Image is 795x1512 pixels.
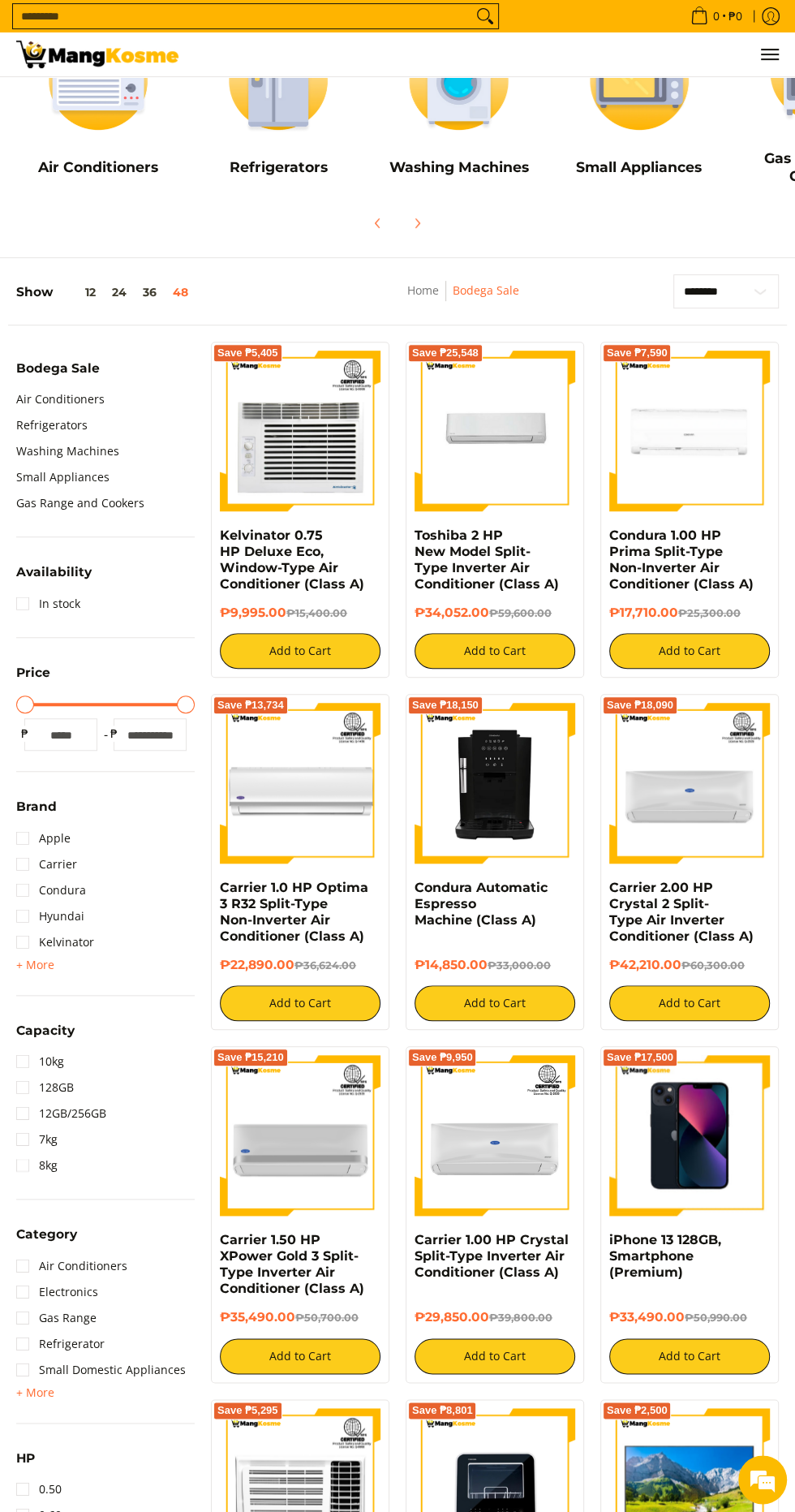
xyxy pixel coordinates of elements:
nav: Main Menu [195,32,779,76]
img: Bodega Sale l Mang Kosme: Cost-Efficient &amp; Quality Home Appliances [16,41,178,68]
button: Add to Cart [415,633,575,669]
a: Carrier [16,851,77,877]
button: Add to Cart [609,985,770,1021]
summary: Open [16,955,54,975]
a: Electronics [16,1279,98,1305]
a: Refrigerators Refrigerators [196,19,360,188]
button: Menu [759,32,779,76]
del: ₱33,000.00 [488,959,551,971]
img: Washing Machines [376,19,540,143]
summary: Open [16,362,100,386]
a: In stock [16,591,80,617]
a: 128GB [16,1075,74,1101]
button: 12 [53,286,104,299]
span: + More [16,1386,54,1399]
img: Refrigerators [196,19,360,143]
del: ₱59,600.00 [489,607,552,619]
span: Brand [16,800,57,812]
span: Save ₱17,500 [607,1053,673,1062]
a: Hyundai [16,903,84,929]
a: Gas Range [16,1305,97,1331]
h5: Washing Machines [376,158,540,176]
button: 36 [135,286,165,299]
a: 12GB/256GB [16,1101,106,1126]
span: Category [16,1228,77,1240]
del: ₱50,990.00 [685,1312,747,1324]
span: Save ₱13,734 [217,700,284,710]
summary: Open [16,566,92,590]
del: ₱50,700.00 [295,1312,359,1324]
span: Save ₱7,590 [607,348,668,358]
a: 8kg [16,1152,58,1178]
a: Apple [16,825,71,851]
a: Carrier 1.0 HP Optima 3 R32 Split-Type Non-Inverter Air Conditioner (Class A) [220,880,368,944]
a: Air Conditioners [16,1253,127,1279]
del: ₱25,300.00 [678,607,741,619]
h5: Small Appliances [557,158,721,176]
img: Kelvinator 0.75 HP Deluxe Eco, Window-Type Air Conditioner (Class A) [220,351,380,511]
h6: ₱33,490.00 [609,1309,770,1325]
a: Washing Machines Washing Machines [376,19,540,188]
a: Kelvinator 0.75 HP Deluxe Eco, Window-Type Air Conditioner (Class A) [220,528,364,592]
img: Small Appliances [557,19,721,143]
button: Next [399,205,435,241]
summary: Open [16,1452,35,1476]
button: 24 [104,286,135,299]
a: Condura Automatic Espresso Machine (Class A) [415,880,548,928]
span: Save ₱9,950 [412,1053,473,1062]
h6: ₱35,490.00 [220,1309,380,1325]
summary: Open [16,800,57,825]
a: 7kg [16,1126,58,1152]
nav: Breadcrumbs [335,281,591,317]
img: Toshiba 2 HP New Model Split-Type Inverter Air Conditioner (Class A) [415,351,575,511]
summary: Open [16,1383,54,1402]
span: Price [16,666,50,678]
a: Condura 1.00 HP Prima Split-Type Non-Inverter Air Conditioner (Class A) [609,528,754,592]
span: ₱ [105,726,122,742]
a: 0.50 [16,1476,62,1502]
del: ₱39,800.00 [489,1312,552,1324]
span: Save ₱2,500 [607,1406,668,1415]
button: Add to Cart [220,1338,380,1374]
img: iPhone 13 128GB, Smartphone (Premium) [609,1055,770,1216]
span: Capacity [16,1024,75,1036]
img: Carrier 1.00 HP Crystal Split-Type Inverter Air Conditioner (Class A) [415,1055,575,1216]
a: Air Conditioners [16,386,105,412]
a: Refrigerator [16,1331,105,1357]
h6: ₱9,995.00 [220,605,380,621]
h5: Air Conditioners [16,158,180,176]
span: Save ₱18,090 [607,700,673,710]
h5: Refrigerators [196,158,360,176]
span: Bodega Sale [16,362,100,374]
button: Add to Cart [609,633,770,669]
h6: ₱34,052.00 [415,605,575,621]
button: Search [472,4,498,28]
summary: Open [16,666,50,691]
span: Save ₱5,405 [217,348,278,358]
a: Kelvinator [16,929,94,955]
span: Save ₱8,801 [412,1406,473,1415]
a: Toshiba 2 HP New Model Split-Type Inverter Air Conditioner (Class A) [415,528,559,592]
del: ₱60,300.00 [681,959,745,971]
a: Small Domestic Appliances [16,1357,186,1383]
button: Add to Cart [220,633,380,669]
a: Small Appliances [16,464,110,490]
a: Small Appliances Small Appliances [557,19,721,188]
button: Previous [360,205,396,241]
span: 0 [711,11,722,22]
del: ₱15,400.00 [286,607,347,619]
span: + More [16,958,54,971]
a: Gas Range and Cookers [16,490,144,516]
del: ₱36,624.00 [294,959,356,971]
a: Home [407,282,439,298]
img: Carrier 2.00 HP Crystal 2 Split-Type Air Inverter Conditioner (Class A) [609,703,770,864]
a: Condura [16,877,86,903]
span: ₱0 [726,11,745,22]
summary: Open [16,1228,77,1252]
img: Air Conditioners [16,19,180,143]
button: 48 [165,286,196,299]
a: Washing Machines [16,438,119,464]
button: Add to Cart [609,1338,770,1374]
